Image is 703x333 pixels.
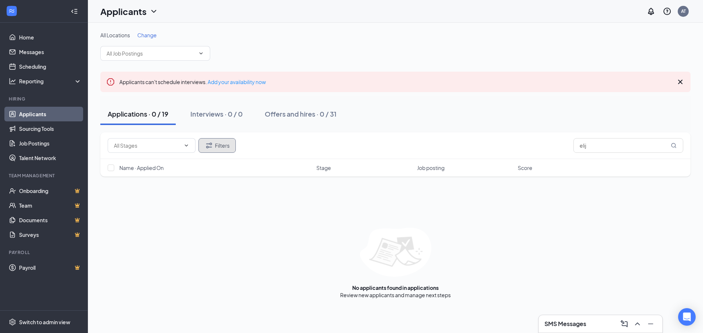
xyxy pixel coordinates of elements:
[417,164,445,171] span: Job posting
[19,45,82,59] a: Messages
[71,8,78,15] svg: Collapse
[19,151,82,165] a: Talent Network
[360,228,431,277] img: empty-state
[108,109,168,118] div: Applications · 0 / 19
[106,77,115,86] svg: Error
[340,291,451,299] div: Review new applicants and manage next steps
[100,5,146,18] h1: Applicants
[663,7,672,16] svg: QuestionInfo
[205,141,213,150] svg: Filter
[19,227,82,242] a: SurveysCrown
[19,260,82,275] a: PayrollCrown
[8,7,15,15] svg: WorkstreamLogo
[114,141,181,150] input: All Stages
[19,198,82,213] a: TeamCrown
[9,173,80,179] div: Team Management
[19,77,82,85] div: Reporting
[19,318,70,326] div: Switch to admin view
[9,77,16,85] svg: Analysis
[137,32,157,38] span: Change
[265,109,336,118] div: Offers and hires · 0 / 31
[676,77,685,86] svg: Cross
[632,318,643,330] button: ChevronUp
[119,79,266,85] span: Applicants can't schedule interviews.
[633,319,642,328] svg: ChevronUp
[198,138,236,153] button: Filter Filters
[19,59,82,74] a: Scheduling
[19,30,82,45] a: Home
[198,50,204,56] svg: ChevronDown
[646,319,655,328] svg: Minimize
[573,138,683,153] input: Search in applications
[208,79,266,85] a: Add your availability now
[149,7,158,16] svg: ChevronDown
[107,49,195,57] input: All Job Postings
[645,318,656,330] button: Minimize
[19,107,82,121] a: Applicants
[19,183,82,198] a: OnboardingCrown
[19,136,82,151] a: Job Postings
[190,109,243,118] div: Interviews · 0 / 0
[19,213,82,227] a: DocumentsCrown
[9,318,16,326] svg: Settings
[100,32,130,38] span: All Locations
[518,164,532,171] span: Score
[183,143,189,148] svg: ChevronDown
[647,7,655,16] svg: Notifications
[9,249,80,256] div: Payroll
[544,320,586,328] h3: SMS Messages
[19,121,82,136] a: Sourcing Tools
[352,284,439,291] div: No applicants found in applications
[678,308,696,326] div: Open Intercom Messenger
[316,164,331,171] span: Stage
[620,319,629,328] svg: ComposeMessage
[681,8,686,14] div: AT
[671,143,677,148] svg: MagnifyingGlass
[9,96,80,102] div: Hiring
[119,164,164,171] span: Name · Applied On
[618,318,630,330] button: ComposeMessage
